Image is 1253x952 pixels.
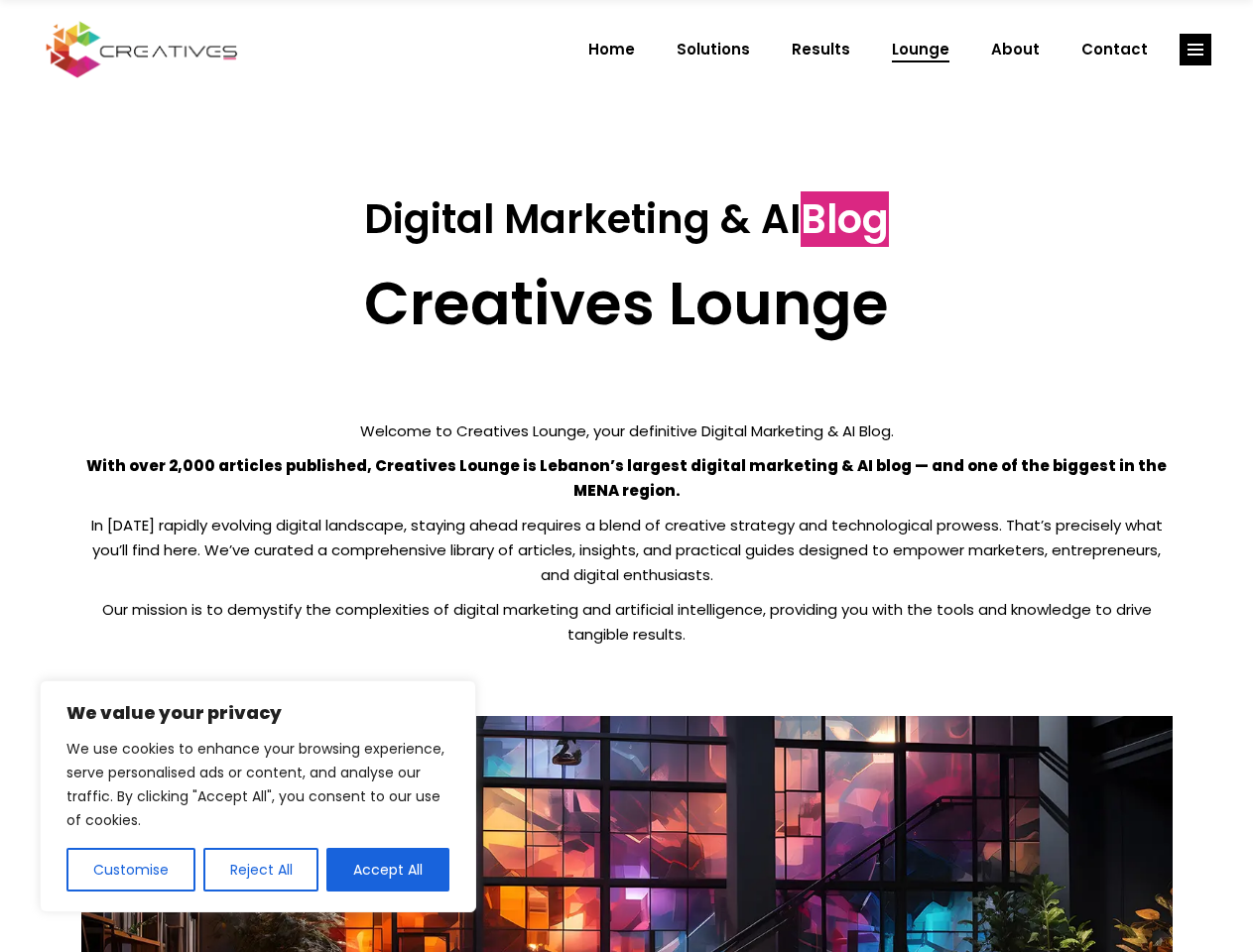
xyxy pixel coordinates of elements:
[792,24,850,75] span: Results
[567,24,656,75] a: Home
[771,24,871,75] a: Results
[892,24,949,75] span: Lounge
[1061,24,1169,75] a: Contact
[81,418,1173,443] p: Welcome to Creatives Lounge, your definitive Digital Marketing & AI Blog.
[1081,24,1148,75] span: Contact
[203,848,319,892] button: Reject All
[970,24,1061,75] a: About
[801,191,889,247] span: Blog
[81,195,1173,243] h3: Digital Marketing & AI
[86,455,1167,501] strong: With over 2,000 articles published, Creatives Lounge is Lebanon’s largest digital marketing & AI ...
[656,24,771,75] a: Solutions
[81,597,1173,647] p: Our mission is to demystify the complexities of digital marketing and artificial intelligence, pr...
[81,513,1173,587] p: In [DATE] rapidly evolving digital landscape, staying ahead requires a blend of creative strategy...
[326,848,449,892] button: Accept All
[81,268,1173,339] h2: Creatives Lounge
[66,701,449,725] p: We value your privacy
[588,24,635,75] span: Home
[66,737,449,832] p: We use cookies to enhance your browsing experience, serve personalised ads or content, and analys...
[42,19,242,80] img: Creatives
[1180,34,1211,65] a: link
[40,680,476,912] div: We value your privacy
[871,24,970,75] a: Lounge
[66,848,195,892] button: Customise
[991,24,1040,75] span: About
[677,24,750,75] span: Solutions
